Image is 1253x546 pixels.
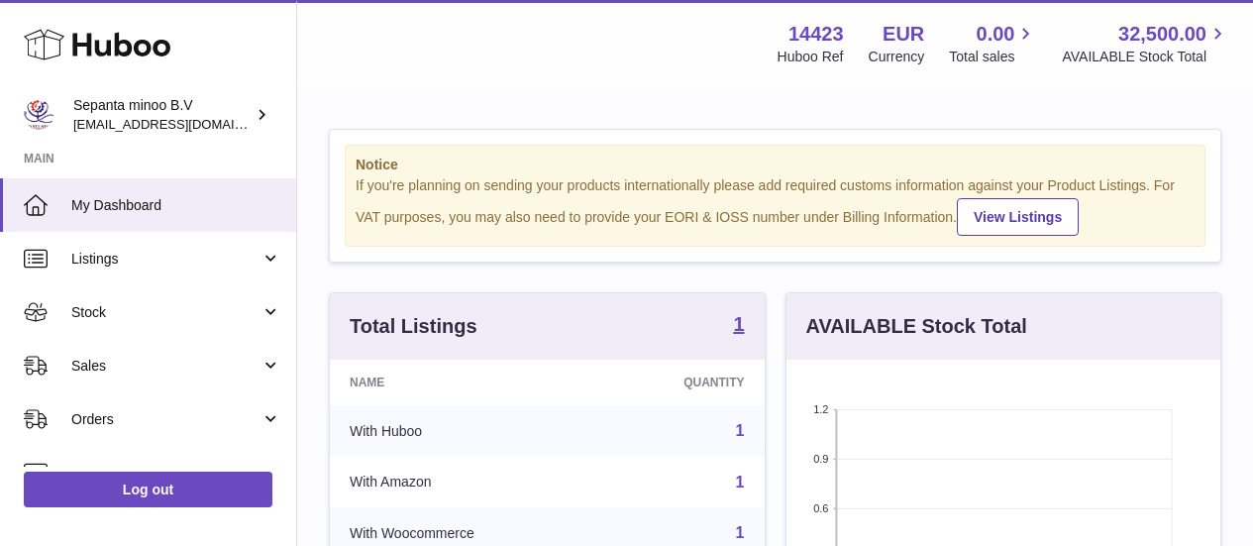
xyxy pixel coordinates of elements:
[977,21,1015,48] span: 0.00
[71,410,261,429] span: Orders
[813,502,828,514] text: 0.6
[330,360,599,405] th: Name
[24,100,53,130] img: internalAdmin-14423@internal.huboo.com
[71,357,261,376] span: Sales
[883,21,924,48] strong: EUR
[949,21,1037,66] a: 0.00 Total sales
[330,405,599,457] td: With Huboo
[806,313,1027,340] h3: AVAILABLE Stock Total
[24,472,272,507] a: Log out
[73,116,291,132] span: [EMAIL_ADDRESS][DOMAIN_NAME]
[73,96,252,134] div: Sepanta minoo B.V
[1118,21,1206,48] span: 32,500.00
[788,21,844,48] strong: 14423
[733,314,744,338] a: 1
[736,474,745,491] a: 1
[350,313,477,340] h3: Total Listings
[599,360,764,405] th: Quantity
[736,422,745,439] a: 1
[71,303,261,322] span: Stock
[733,314,744,334] strong: 1
[949,48,1037,66] span: Total sales
[1062,21,1229,66] a: 32,500.00 AVAILABLE Stock Total
[356,176,1195,236] div: If you're planning on sending your products internationally please add required customs informati...
[71,196,281,215] span: My Dashboard
[957,198,1079,236] a: View Listings
[813,403,828,415] text: 1.2
[71,250,261,269] span: Listings
[736,524,745,541] a: 1
[330,457,599,508] td: With Amazon
[869,48,925,66] div: Currency
[356,156,1195,174] strong: Notice
[71,464,281,483] span: Usage
[778,48,844,66] div: Huboo Ref
[813,453,828,465] text: 0.9
[1062,48,1229,66] span: AVAILABLE Stock Total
